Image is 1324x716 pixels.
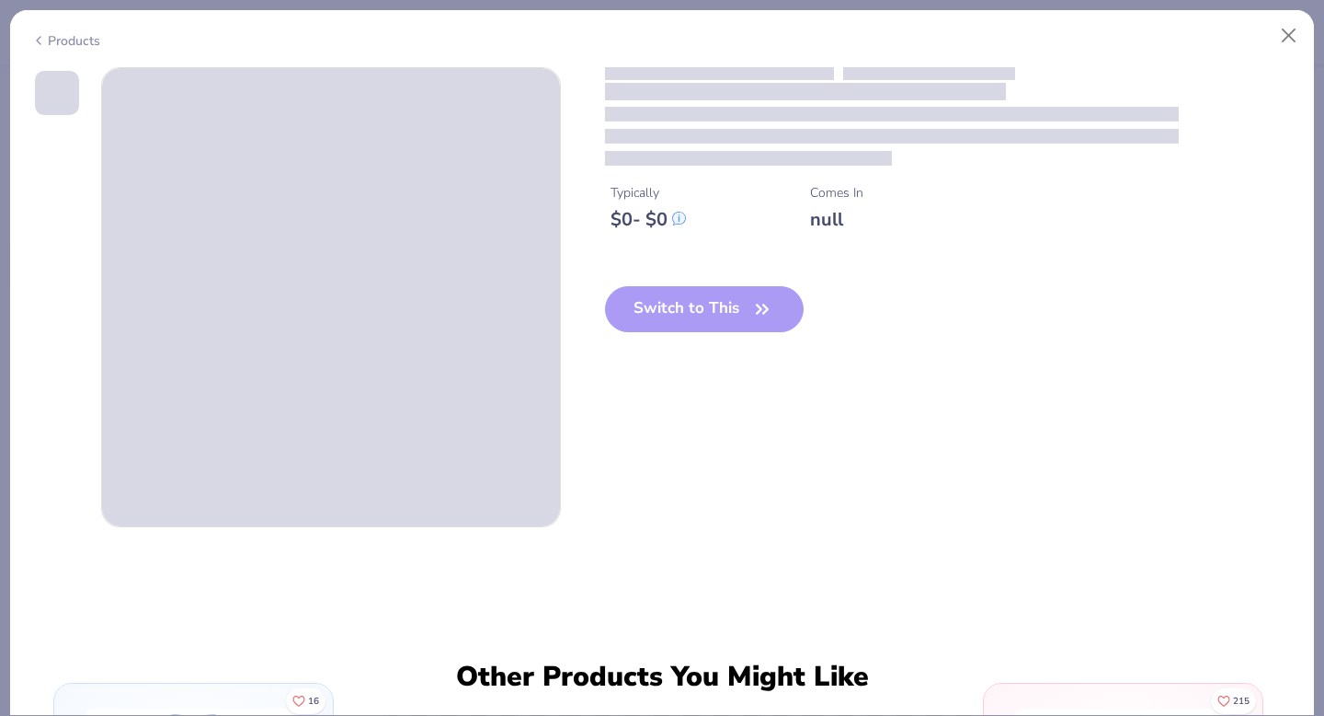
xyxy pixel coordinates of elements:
[611,208,686,231] div: $ 0 - $ 0
[611,183,686,202] div: Typically
[1272,18,1307,53] button: Close
[308,697,319,706] span: 16
[1211,688,1256,714] button: Like
[810,208,863,231] div: null
[810,183,863,202] div: Comes In
[1233,697,1250,706] span: 215
[31,31,100,51] div: Products
[444,661,880,694] div: Other Products You Might Like
[286,688,325,714] button: Like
